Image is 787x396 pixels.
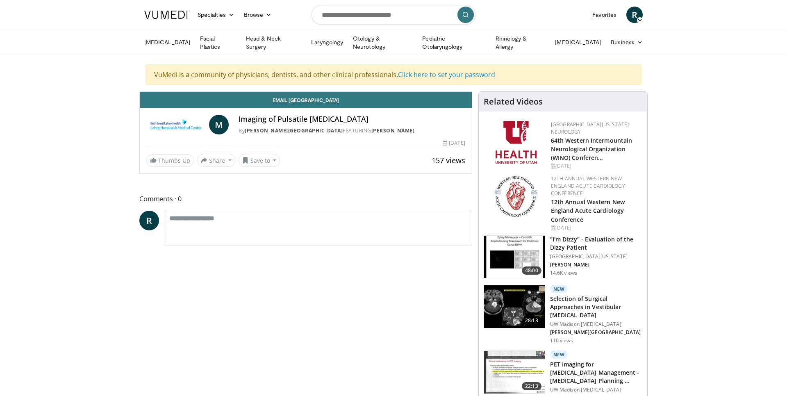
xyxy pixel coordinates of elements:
span: 48:00 [522,266,541,275]
p: 14.6K views [550,270,577,276]
a: 48:00 "I'm Dizzy" - Evaluation of the Dizzy Patient [GEOGRAPHIC_DATA][US_STATE] [PERSON_NAME] 14.... [484,235,642,279]
button: Share [197,154,235,167]
a: Email [GEOGRAPHIC_DATA] [140,92,472,108]
a: [GEOGRAPHIC_DATA][US_STATE] Neurology [551,121,629,135]
span: 28:13 [522,316,541,325]
p: New [550,350,568,359]
span: 157 views [432,155,465,165]
a: Rhinology & Allergy [491,34,550,51]
a: 64th Western Intermountain Neurological Organization (WINO) Conferen… [551,137,632,162]
a: Head & Neck Surgery [241,34,306,51]
span: 22:13 [522,382,541,390]
a: Browse [239,7,277,23]
a: [PERSON_NAME][GEOGRAPHIC_DATA] [245,127,343,134]
a: [MEDICAL_DATA] [139,34,195,50]
a: Business [606,34,648,50]
p: [PERSON_NAME][GEOGRAPHIC_DATA] [550,329,642,336]
div: VuMedi is a community of physicians, dentists, and other clinical professionals. [146,64,641,85]
a: Otology & Neurotology [348,34,417,51]
a: Click here to set your password [398,70,495,79]
img: 5373e1fe-18ae-47e7-ad82-0c604b173657.150x105_q85_crop-smart_upscale.jpg [484,236,545,278]
a: Pediatric Otolaryngology [417,34,490,51]
p: New [550,285,568,293]
img: VuMedi Logo [144,11,188,19]
h3: "I'm Dizzy" - Evaluation of the Dizzy Patient [550,235,642,252]
p: UW Madison [MEDICAL_DATA] [550,387,642,393]
a: Favorites [587,7,621,23]
div: [DATE] [551,224,641,232]
img: f6362829-b0a3-407d-a044-59546adfd345.png.150x105_q85_autocrop_double_scale_upscale_version-0.2.png [496,121,537,164]
img: 0954f259-7907-4053-a817-32a96463ecc8.png.150x105_q85_autocrop_double_scale_upscale_version-0.2.png [493,175,539,218]
span: Comments 0 [139,193,472,204]
a: Facial Plastics [195,34,241,51]
a: Specialties [193,7,239,23]
button: Save to [239,154,280,167]
h4: Related Videos [484,97,543,107]
img: Lahey Hospital & Medical Center [146,115,206,134]
a: 12th Annual Western New England Acute Cardiology Conference [551,198,625,223]
h4: Imaging of Pulsatile [MEDICAL_DATA] [239,115,465,124]
p: 110 views [550,337,573,344]
div: By FEATURING [239,127,465,134]
a: 12th Annual Western New England Acute Cardiology Conference [551,175,625,197]
img: 278948ba-f234-4894-bc6b-031609f237f2.150x105_q85_crop-smart_upscale.jpg [484,351,545,394]
a: [MEDICAL_DATA] [550,34,606,50]
a: R [139,211,159,230]
a: Laryngology [306,34,348,50]
p: [GEOGRAPHIC_DATA][US_STATE] [550,253,642,260]
h3: PET Imaging for [MEDICAL_DATA] Management - [MEDICAL_DATA] Planning … [550,360,642,385]
div: [DATE] [443,139,465,147]
a: 28:13 New Selection of Surgical Approaches in Vestibular [MEDICAL_DATA] UW Madison [MEDICAL_DATA]... [484,285,642,344]
div: [DATE] [551,162,641,170]
h3: Selection of Surgical Approaches in Vestibular [MEDICAL_DATA] [550,295,642,319]
p: UW Madison [MEDICAL_DATA] [550,321,642,328]
input: Search topics, interventions [312,5,475,25]
a: R [626,7,643,23]
a: Thumbs Up [146,154,194,167]
a: M [209,115,229,134]
img: 95682de8-e5df-4f0b-b2ef-b28e4a24467c.150x105_q85_crop-smart_upscale.jpg [484,285,545,328]
a: [PERSON_NAME] [371,127,415,134]
p: [PERSON_NAME] [550,262,642,268]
